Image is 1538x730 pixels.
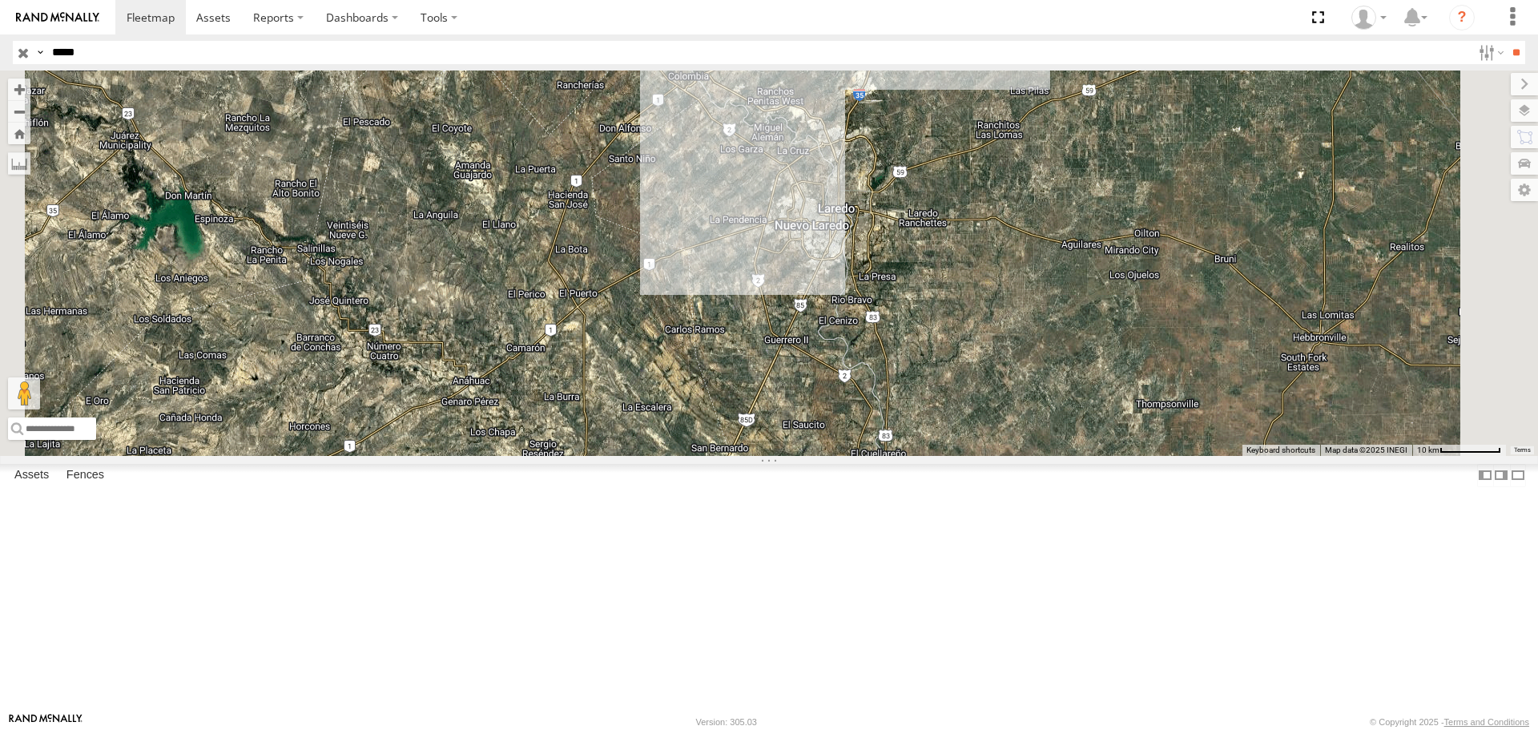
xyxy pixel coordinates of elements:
label: Dock Summary Table to the Right [1493,464,1509,487]
label: Hide Summary Table [1510,464,1526,487]
a: Visit our Website [9,714,83,730]
span: 10 km [1417,446,1439,454]
label: Map Settings [1511,179,1538,201]
button: Keyboard shortcuts [1246,445,1315,456]
label: Fences [58,465,112,487]
i: ? [1449,5,1475,30]
a: Terms and Conditions [1444,717,1529,727]
button: Zoom out [8,100,30,123]
button: Map Scale: 10 km per 73 pixels [1412,445,1506,456]
button: Zoom Home [8,123,30,144]
label: Assets [6,465,57,487]
div: © Copyright 2025 - [1370,717,1529,727]
a: Terms [1514,446,1531,453]
img: rand-logo.svg [16,12,99,23]
label: Search Filter Options [1472,41,1507,64]
label: Dock Summary Table to the Left [1477,464,1493,487]
label: Measure [8,152,30,175]
div: Aurora Salinas [1346,6,1392,30]
button: Drag Pegman onto the map to open Street View [8,377,40,409]
button: Zoom in [8,79,30,100]
span: Map data ©2025 INEGI [1325,446,1407,454]
div: Version: 305.03 [696,717,757,727]
label: Search Query [34,41,46,64]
